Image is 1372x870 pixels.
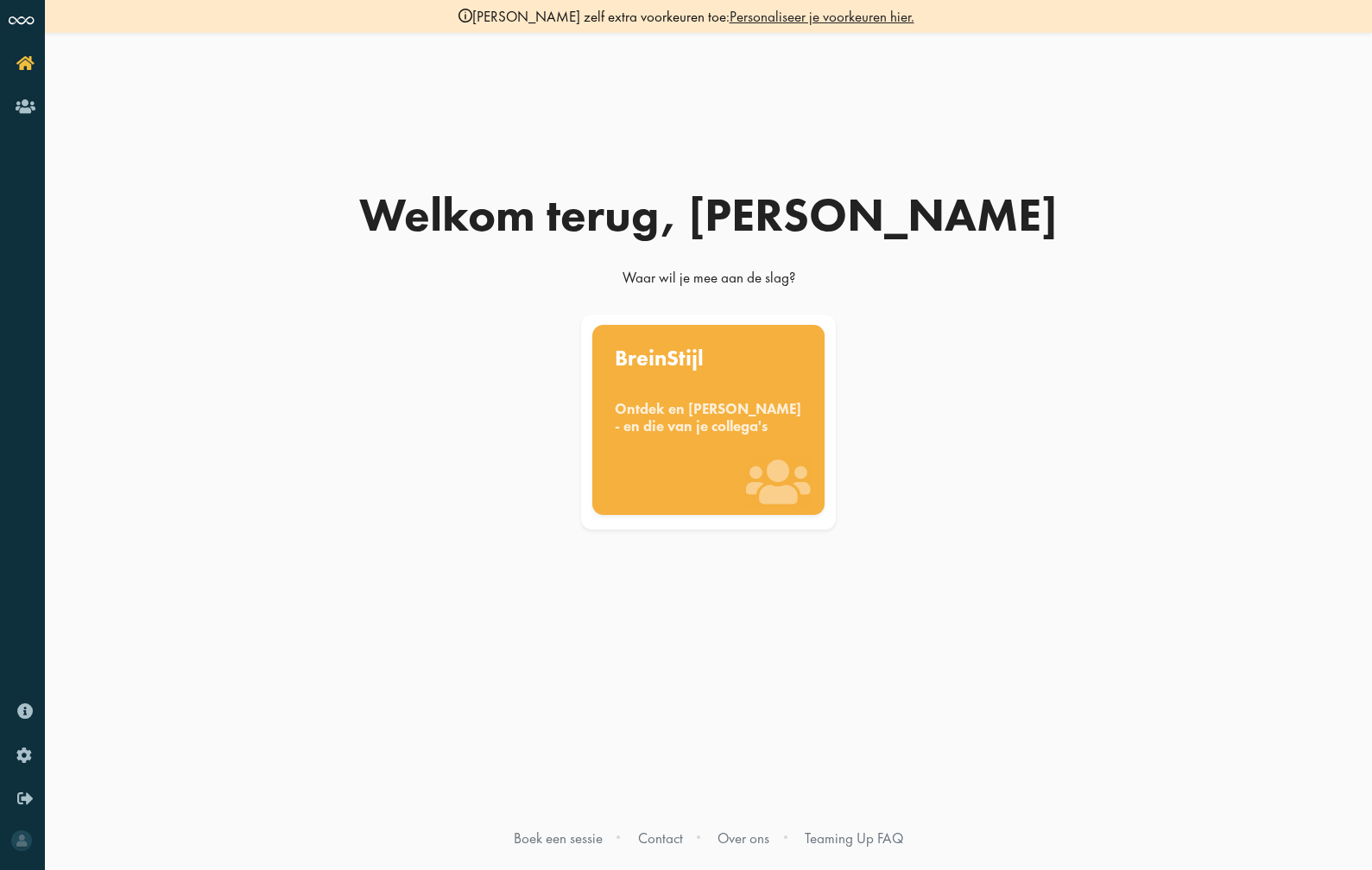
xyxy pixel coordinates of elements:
img: info-black.svg [458,9,472,22]
a: BreinStijl Ontdek en [PERSON_NAME] - en die van je collega's [578,314,839,530]
div: Waar wil je mee aan de slag? [294,268,1123,295]
div: Ontdek en [PERSON_NAME] - en die van je collega's [615,401,803,435]
a: Teaming Up FAQ [805,829,903,848]
a: Contact [638,829,683,848]
a: Boek een sessie [514,829,603,848]
a: Over ons [718,829,769,848]
div: BreinStijl [615,347,803,370]
div: Welkom terug, [PERSON_NAME] [294,192,1123,238]
a: Personaliseer je voorkeuren hier. [730,7,914,26]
